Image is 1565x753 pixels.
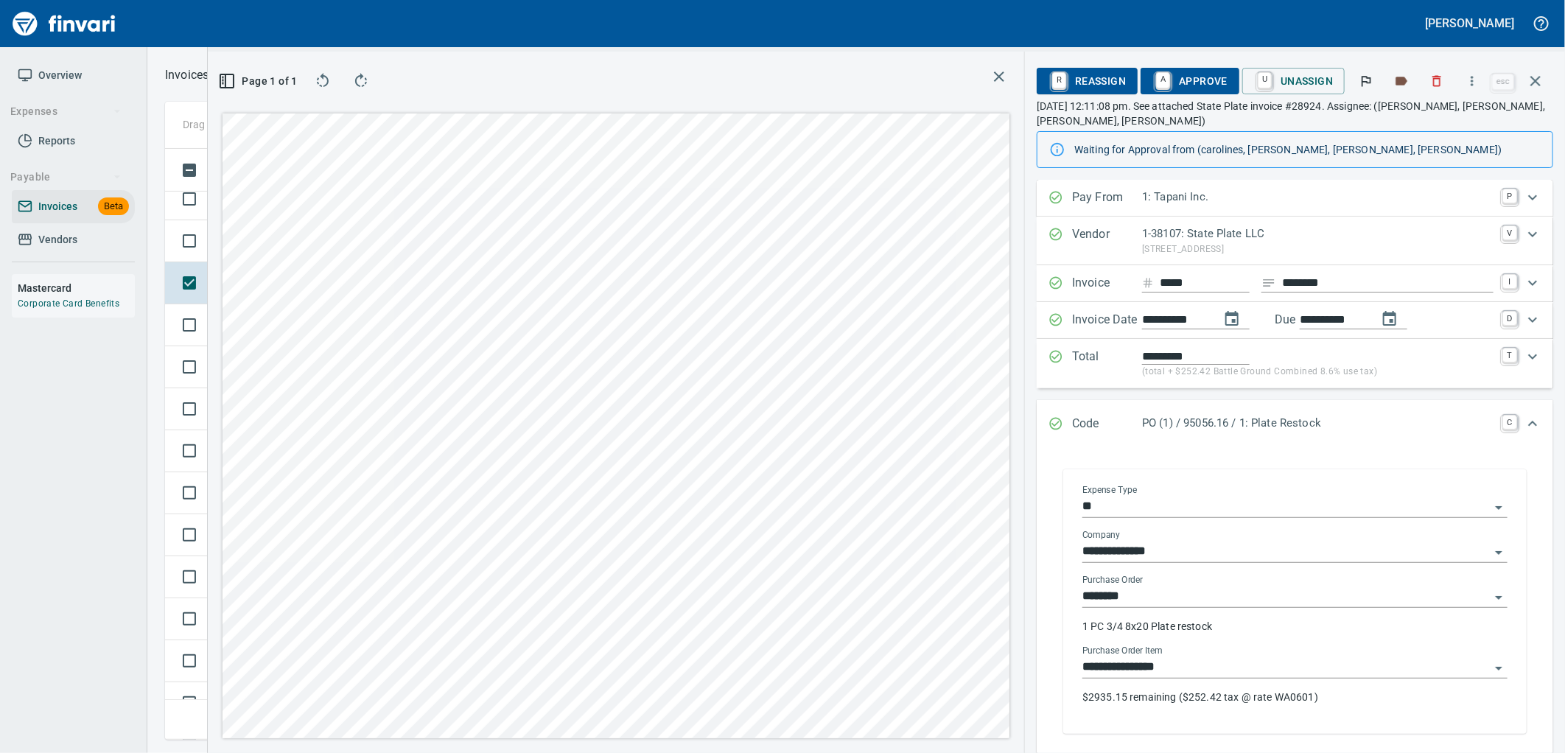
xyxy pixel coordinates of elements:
[18,280,135,296] h6: Mastercard
[1082,531,1121,540] label: Company
[1082,486,1137,495] label: Expense Type
[1082,576,1144,585] label: Purchase Order
[1372,301,1407,337] button: change due date
[4,98,127,125] button: Expenses
[1456,65,1488,97] button: More
[1488,497,1509,518] button: Open
[1037,99,1553,128] p: [DATE] 12:11:08 pm. See attached State Plate invoice #28924. Assignee: ([PERSON_NAME], [PERSON_NA...
[1142,242,1494,257] p: [STREET_ADDRESS]
[1385,65,1418,97] button: Labels
[165,66,209,84] p: Invoices
[1037,302,1553,339] div: Expand
[1142,415,1494,432] p: PO (1) / 95056.16 / 1: Plate Restock
[220,68,299,94] button: Page 1 of 1
[1072,415,1142,434] p: Code
[12,59,135,92] a: Overview
[1037,217,1553,265] div: Expand
[1426,15,1514,31] h5: [PERSON_NAME]
[1502,189,1517,203] a: P
[1350,65,1382,97] button: Flag
[1502,225,1517,240] a: V
[18,298,119,309] a: Corporate Card Benefits
[1072,225,1142,256] p: Vendor
[38,197,77,216] span: Invoices
[1142,274,1154,292] svg: Invoice number
[1037,400,1553,449] div: Expand
[165,66,209,84] nav: breadcrumb
[1502,311,1517,326] a: D
[1242,68,1345,94] button: UUnassign
[1261,276,1276,290] svg: Invoice description
[1258,72,1272,88] a: U
[12,125,135,158] a: Reports
[1048,69,1126,94] span: Reassign
[38,66,82,85] span: Overview
[1488,658,1509,679] button: Open
[10,168,122,186] span: Payable
[1275,311,1345,329] p: Due
[12,223,135,256] a: Vendors
[12,190,135,223] a: InvoicesBeta
[1152,69,1228,94] span: Approve
[4,164,127,191] button: Payable
[1142,225,1494,242] p: 1-38107: State Plate LLC
[183,117,399,132] p: Drag a column heading here to group the table
[1082,619,1508,634] p: 1 PC 3/4 8x20 Plate restock
[1502,415,1517,430] a: C
[1142,365,1494,379] p: (total + $252.42 Battle Ground Combined 8.6% use tax)
[1141,68,1239,94] button: AApprove
[1072,274,1142,293] p: Invoice
[1072,189,1142,208] p: Pay From
[9,6,119,41] img: Finvari
[1214,301,1250,337] button: change date
[1072,348,1142,379] p: Total
[1156,72,1170,88] a: A
[1082,647,1163,656] label: Purchase Order Item
[1072,311,1142,330] p: Invoice Date
[10,102,122,121] span: Expenses
[98,198,129,215] span: Beta
[1082,690,1508,704] p: $2935.15 remaining ($252.42 tax @ rate WA0601)
[1502,274,1517,289] a: I
[1488,542,1509,563] button: Open
[1074,136,1541,163] div: Waiting for Approval from (carolines, [PERSON_NAME], [PERSON_NAME], [PERSON_NAME])
[1037,339,1553,388] div: Expand
[1488,63,1553,99] span: Close invoice
[225,72,293,91] span: Page 1 of 1
[1502,348,1517,363] a: T
[1488,587,1509,608] button: Open
[1037,265,1553,302] div: Expand
[38,231,77,249] span: Vendors
[1254,69,1333,94] span: Unassign
[1142,189,1494,206] p: 1: Tapani Inc.
[1492,74,1514,90] a: esc
[1037,180,1553,217] div: Expand
[1052,72,1066,88] a: R
[1422,12,1518,35] button: [PERSON_NAME]
[38,132,75,150] span: Reports
[1037,68,1138,94] button: RReassign
[1421,65,1453,97] button: Discard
